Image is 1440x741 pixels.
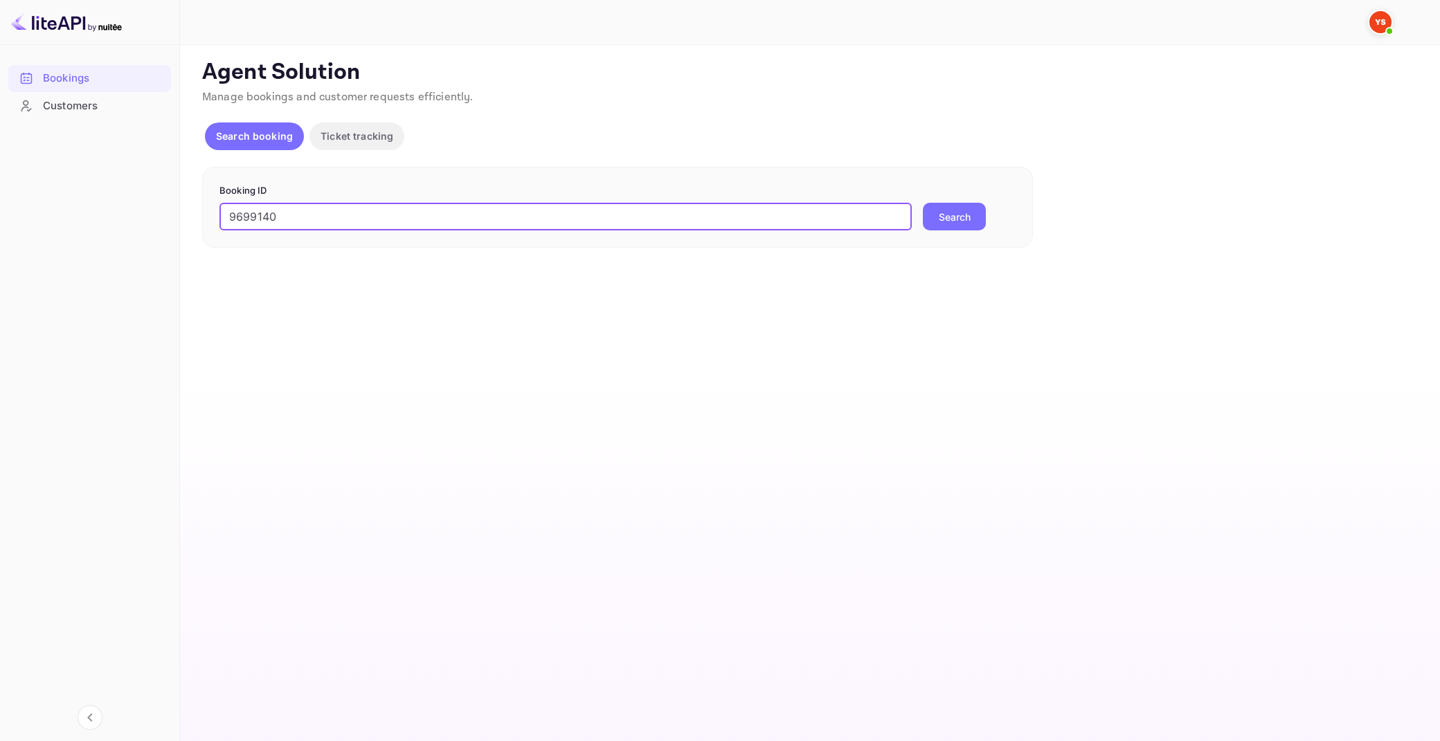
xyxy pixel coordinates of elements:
[8,93,171,118] a: Customers
[202,59,1415,86] p: Agent Solution
[216,129,293,143] p: Search booking
[8,65,171,91] a: Bookings
[1369,11,1392,33] img: Yandex Support
[78,705,102,730] button: Collapse navigation
[923,203,986,230] button: Search
[219,184,1016,198] p: Booking ID
[8,93,171,120] div: Customers
[219,203,912,230] input: Enter Booking ID (e.g., 63782194)
[321,129,393,143] p: Ticket tracking
[8,65,171,92] div: Bookings
[43,98,164,114] div: Customers
[11,11,122,33] img: LiteAPI logo
[202,90,474,104] span: Manage bookings and customer requests efficiently.
[43,71,164,86] div: Bookings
